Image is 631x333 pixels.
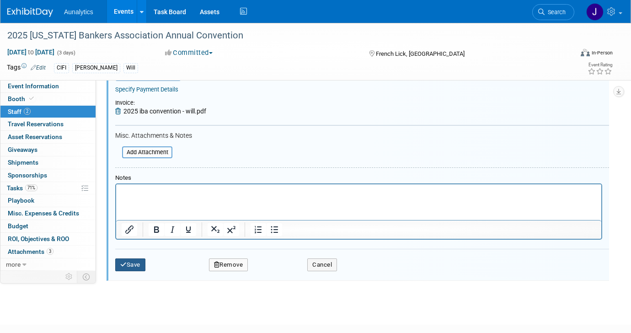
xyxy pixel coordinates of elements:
[376,50,465,57] span: French Lick, [GEOGRAPHIC_DATA]
[165,223,180,236] button: Italic
[115,99,206,107] div: Invoice:
[47,248,53,255] span: 3
[123,63,138,73] div: Will
[0,233,96,245] a: ROI, Objectives & ROO
[7,48,55,56] span: [DATE] [DATE]
[7,63,46,73] td: Tags
[0,118,96,130] a: Travel Reservations
[8,120,64,128] span: Travel Reservations
[8,133,62,140] span: Asset Reservations
[77,271,96,283] td: Toggle Event Tabs
[586,3,604,21] img: Julie Grisanti-Cieslak
[8,197,34,204] span: Playbook
[115,258,145,271] button: Save
[224,223,239,236] button: Superscript
[0,93,96,105] a: Booth
[8,159,38,166] span: Shipments
[27,48,35,56] span: to
[61,271,77,283] td: Personalize Event Tab Strip
[8,209,79,217] span: Misc. Expenses & Credits
[0,194,96,207] a: Playbook
[115,132,609,140] div: Misc. Attachments & Notes
[149,223,164,236] button: Bold
[54,63,69,73] div: CIFI
[8,248,53,255] span: Attachments
[115,107,123,115] a: Remove Attachment
[56,50,75,56] span: (3 days)
[307,258,337,271] button: Cancel
[7,184,37,192] span: Tasks
[8,95,36,102] span: Booth
[588,63,612,67] div: Event Rating
[0,106,96,118] a: Staff2
[0,220,96,232] a: Budget
[0,258,96,271] a: more
[24,108,31,115] span: 2
[6,261,21,268] span: more
[523,48,613,61] div: Event Format
[8,146,37,153] span: Giveaways
[0,131,96,143] a: Asset Reservations
[162,48,216,58] button: Committed
[8,222,28,230] span: Budget
[0,80,96,92] a: Event Information
[0,169,96,182] a: Sponsorships
[25,184,37,191] span: 71%
[8,82,59,90] span: Event Information
[116,184,601,220] iframe: Rich Text Area
[208,223,223,236] button: Subscript
[72,63,120,73] div: [PERSON_NAME]
[267,223,282,236] button: Bullet list
[0,144,96,156] a: Giveaways
[64,8,93,16] span: Aunalytics
[8,108,31,115] span: Staff
[31,64,46,71] a: Edit
[7,8,53,17] img: ExhibitDay
[209,258,248,271] button: Remove
[122,223,137,236] button: Insert/edit link
[115,174,602,182] div: Notes
[0,207,96,220] a: Misc. Expenses & Credits
[0,156,96,169] a: Shipments
[123,107,206,115] span: 2025 iba convention - will.pdf
[0,182,96,194] a: Tasks71%
[532,4,574,20] a: Search
[545,9,566,16] span: Search
[0,246,96,258] a: Attachments3
[115,86,178,93] a: Specify Payment Details
[581,49,590,56] img: Format-Inperson.png
[251,223,266,236] button: Numbered list
[181,223,196,236] button: Underline
[29,96,34,101] i: Booth reservation complete
[591,49,613,56] div: In-Person
[8,172,47,179] span: Sponsorships
[8,235,69,242] span: ROI, Objectives & ROO
[4,27,561,44] div: 2025 [US_STATE] Bankers Association Annual Convention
